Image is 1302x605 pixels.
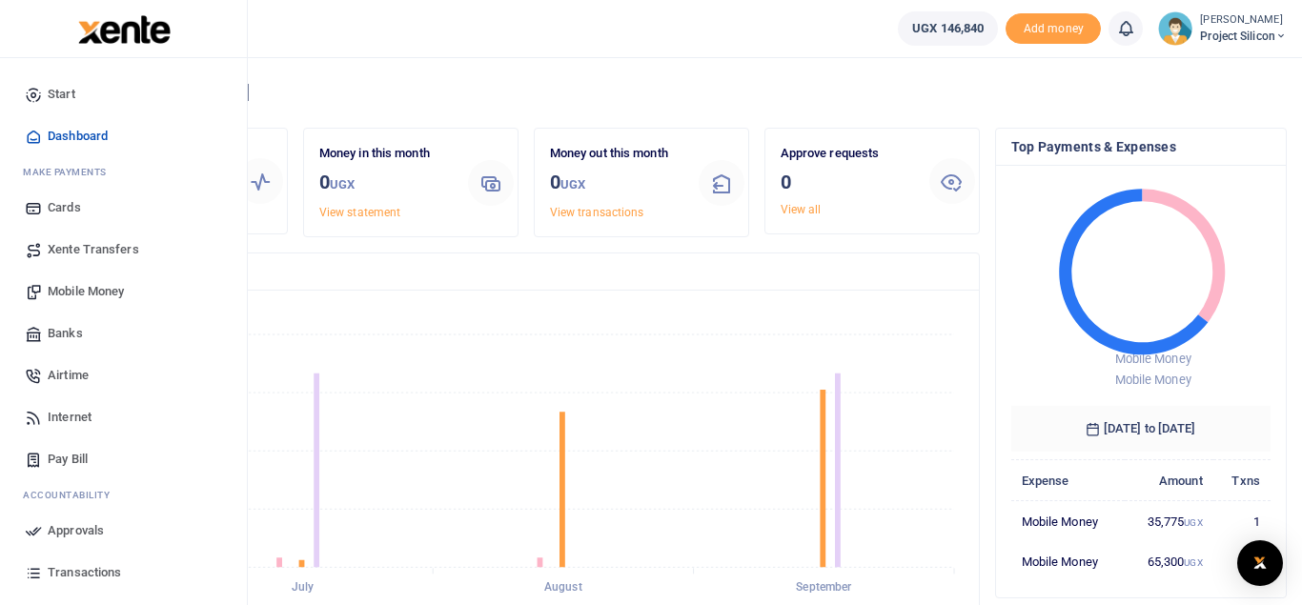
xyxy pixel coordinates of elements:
[1011,406,1271,452] h6: [DATE] to [DATE]
[1125,460,1213,501] th: Amount
[1213,460,1271,501] th: Txns
[15,73,232,115] a: Start
[15,354,232,396] a: Airtime
[15,187,232,229] a: Cards
[1011,136,1271,157] h4: Top Payments & Expenses
[292,581,314,595] tspan: July
[15,480,232,510] li: Ac
[1006,20,1101,34] a: Add money
[330,177,355,192] small: UGX
[48,408,92,427] span: Internet
[48,127,108,146] span: Dashboard
[550,168,683,199] h3: 0
[319,168,453,199] h3: 0
[72,82,1287,103] h4: Hello [PERSON_NAME]
[48,563,121,582] span: Transactions
[48,324,83,343] span: Banks
[1011,460,1125,501] th: Expense
[48,198,81,217] span: Cards
[796,581,852,595] tspan: September
[48,521,104,540] span: Approvals
[1125,542,1213,582] td: 65,300
[48,85,75,104] span: Start
[1200,28,1287,45] span: Project Silicon
[550,206,644,219] a: View transactions
[560,177,585,192] small: UGX
[550,144,683,164] p: Money out this month
[781,144,914,164] p: Approve requests
[319,206,400,219] a: View statement
[89,261,964,282] h4: Transactions Overview
[912,19,984,38] span: UGX 146,840
[1011,501,1125,542] td: Mobile Money
[15,552,232,594] a: Transactions
[781,203,822,216] a: View all
[37,488,110,502] span: countability
[1213,542,1271,582] td: 2
[1200,12,1287,29] small: [PERSON_NAME]
[1006,13,1101,45] span: Add money
[78,15,171,44] img: logo-large
[1125,501,1213,542] td: 35,775
[781,168,914,196] h3: 0
[15,115,232,157] a: Dashboard
[15,229,232,271] a: Xente Transfers
[32,165,107,179] span: ake Payments
[15,271,232,313] a: Mobile Money
[319,144,453,164] p: Money in this month
[48,282,124,301] span: Mobile Money
[48,450,88,469] span: Pay Bill
[48,366,89,385] span: Airtime
[1158,11,1192,46] img: profile-user
[544,581,582,595] tspan: August
[1006,13,1101,45] li: Toup your wallet
[898,11,998,46] a: UGX 146,840
[1011,542,1125,582] td: Mobile Money
[1184,557,1202,568] small: UGX
[1114,352,1190,366] span: Mobile Money
[890,11,1006,46] li: Wallet ballance
[15,313,232,354] a: Banks
[15,396,232,438] a: Internet
[15,157,232,187] li: M
[76,21,171,35] a: logo-small logo-large logo-large
[1237,540,1283,586] div: Open Intercom Messenger
[1114,373,1190,387] span: Mobile Money
[1184,517,1202,528] small: UGX
[1158,11,1287,46] a: profile-user [PERSON_NAME] Project Silicon
[1213,501,1271,542] td: 1
[15,438,232,480] a: Pay Bill
[15,510,232,552] a: Approvals
[48,240,139,259] span: Xente Transfers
